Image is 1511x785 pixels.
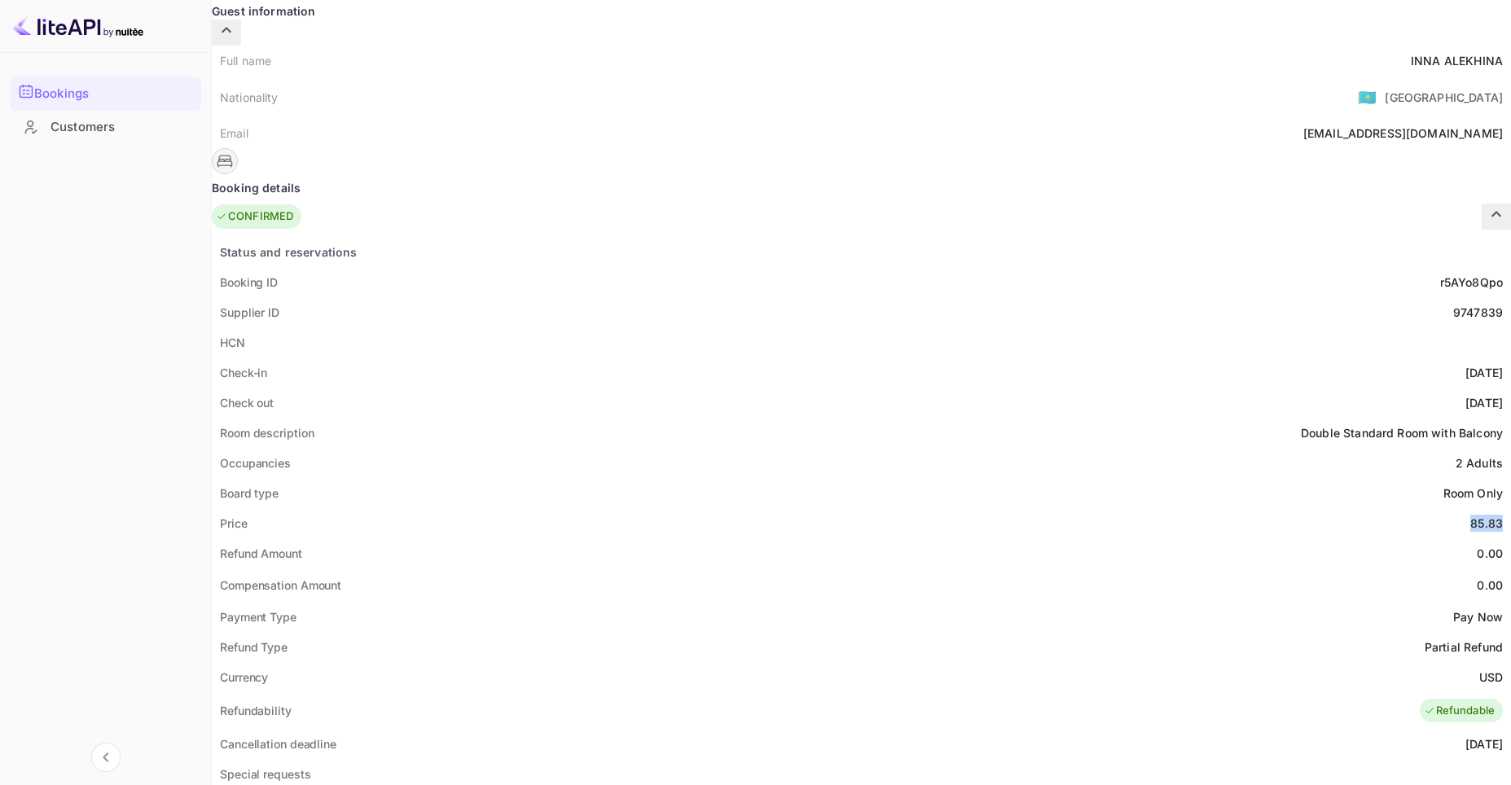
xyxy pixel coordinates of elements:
ya-tr-span: Booking details [212,179,301,196]
ya-tr-span: INNA [1411,54,1441,68]
div: 9747839 [1453,304,1503,321]
ya-tr-span: Booking ID [220,275,278,289]
ya-tr-span: Price [220,516,248,530]
img: LiteAPI logo [13,13,143,39]
div: [DATE] [1465,394,1503,411]
ya-tr-span: Status and reservations [220,245,357,259]
span: United States [1358,82,1377,112]
div: [DATE] [1465,364,1503,381]
ya-tr-span: Occupancies [220,456,291,470]
div: [DATE] [1465,735,1503,752]
ya-tr-span: CONFIRMED [228,208,293,225]
ya-tr-span: Full name [220,54,271,68]
ya-tr-span: Partial Refund [1425,640,1503,654]
ya-tr-span: Compensation Amount [220,578,341,592]
a: Bookings [10,77,201,109]
ya-tr-span: Refund Amount [220,546,302,560]
ya-tr-span: HCN [220,335,245,349]
ya-tr-span: Board type [220,486,279,500]
ya-tr-span: [EMAIL_ADDRESS][DOMAIN_NAME] [1303,126,1503,140]
ya-tr-span: Room description [220,426,314,440]
div: 0.00 [1477,577,1503,594]
ya-tr-span: Guest information [212,2,316,20]
ya-tr-span: Cancellation deadline [220,737,336,751]
ya-tr-span: Refund Type [220,640,288,654]
div: 0.00 [1477,545,1503,562]
ya-tr-span: Double Standard Room with Balcony [1301,426,1503,440]
ya-tr-span: Customers [51,118,115,137]
ya-tr-span: Bookings [34,85,89,103]
ya-tr-span: Room Only [1443,486,1503,500]
ya-tr-span: Check-in [220,366,267,379]
ya-tr-span: Check out [220,396,274,410]
div: Bookings [10,77,201,111]
ya-tr-span: USD [1479,670,1503,684]
div: 85.83 [1470,515,1503,532]
ya-tr-span: Nationality [220,90,279,104]
ya-tr-span: Refundability [220,704,292,717]
ya-tr-span: Refundable [1436,703,1496,719]
ya-tr-span: Special requests [220,767,310,781]
a: Customers [10,112,201,142]
ya-tr-span: r5AYo8Qpo [1440,275,1503,289]
div: Customers [10,112,201,143]
ya-tr-span: Email [220,126,248,140]
ya-tr-span: 🇰🇿 [1358,88,1377,106]
button: Collapse navigation [91,743,121,772]
ya-tr-span: Payment Type [220,610,296,624]
ya-tr-span: [GEOGRAPHIC_DATA] [1385,90,1503,104]
ya-tr-span: 2 Adults [1456,456,1503,470]
ya-tr-span: ALEKHINA [1444,54,1503,68]
ya-tr-span: Pay Now [1453,610,1503,624]
ya-tr-span: Currency [220,670,268,684]
ya-tr-span: Supplier ID [220,305,279,319]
